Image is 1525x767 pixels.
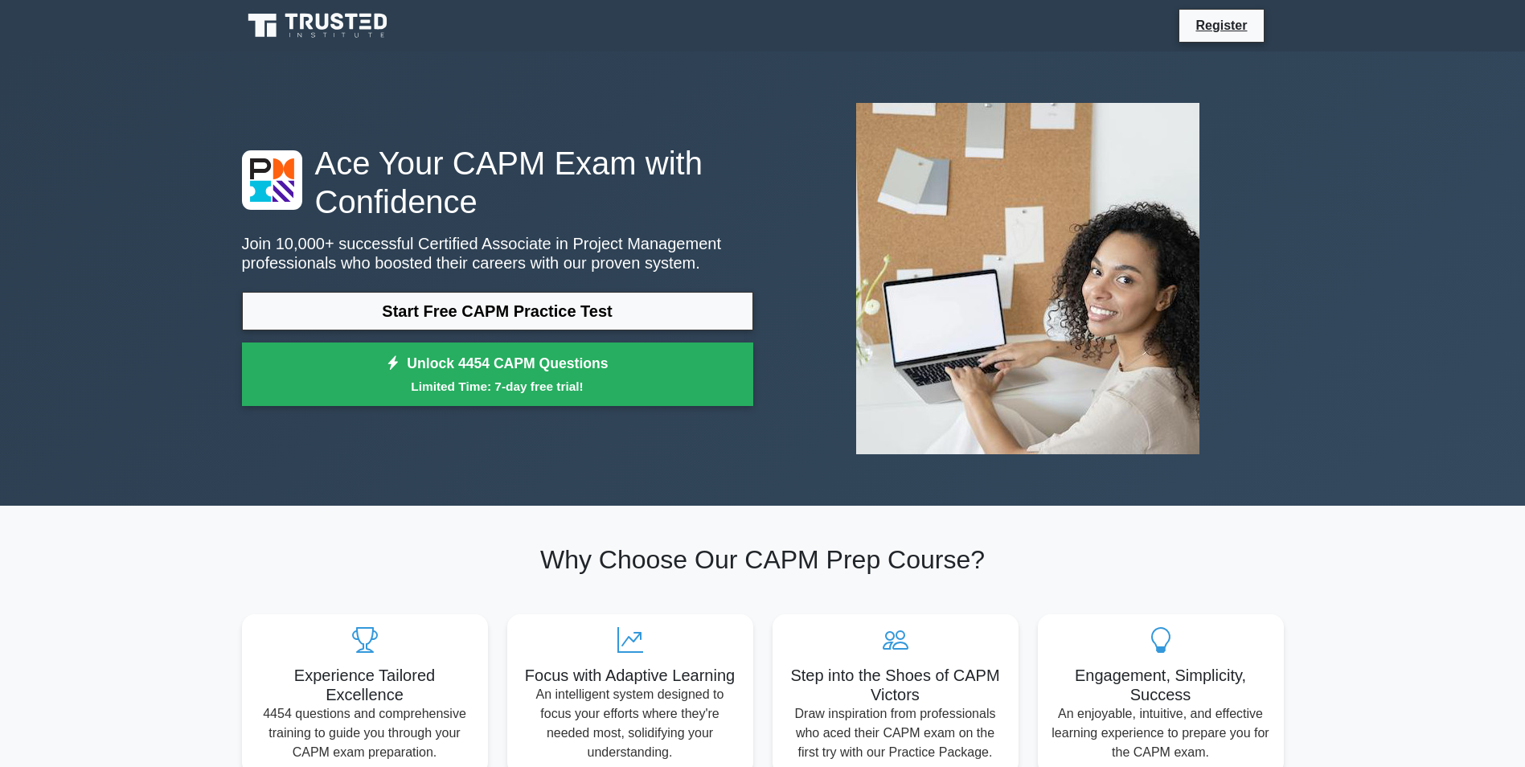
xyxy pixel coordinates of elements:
[1051,704,1271,762] p: An enjoyable, intuitive, and effective learning experience to prepare you for the CAPM exam.
[242,144,753,221] h1: Ace Your CAPM Exam with Confidence
[520,685,740,762] p: An intelligent system designed to focus your efforts where they're needed most, solidifying your ...
[242,292,753,330] a: Start Free CAPM Practice Test
[242,342,753,407] a: Unlock 4454 CAPM QuestionsLimited Time: 7-day free trial!
[1051,666,1271,704] h5: Engagement, Simplicity, Success
[520,666,740,685] h5: Focus with Adaptive Learning
[1186,15,1256,35] a: Register
[255,666,475,704] h5: Experience Tailored Excellence
[785,666,1006,704] h5: Step into the Shoes of CAPM Victors
[785,704,1006,762] p: Draw inspiration from professionals who aced their CAPM exam on the first try with our Practice P...
[242,234,753,273] p: Join 10,000+ successful Certified Associate in Project Management professionals who boosted their...
[242,544,1284,575] h2: Why Choose Our CAPM Prep Course?
[255,704,475,762] p: 4454 questions and comprehensive training to guide you through your CAPM exam preparation.
[262,377,733,396] small: Limited Time: 7-day free trial!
